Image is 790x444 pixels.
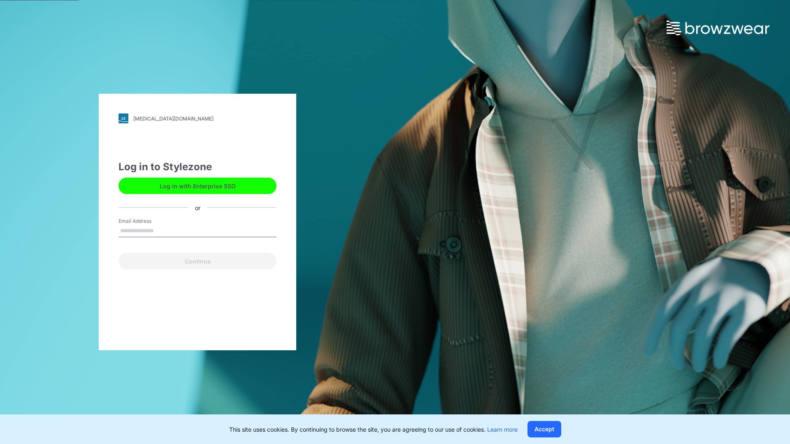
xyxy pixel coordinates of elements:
[229,425,518,434] p: This site uses cookies. By continuing to browse the site, you are agreeing to our use of cookies.
[118,160,276,174] div: Log in to Stylezone
[118,217,176,225] label: Email Address
[133,116,214,122] div: [MEDICAL_DATA][DOMAIN_NAME]
[118,178,276,194] button: Log in with Enterprise SSO
[527,421,561,437] button: Accept
[487,426,518,433] a: Learn more
[667,21,769,35] img: browzwear-logo.73288ffb.svg
[188,203,207,212] div: or
[118,113,276,123] a: [MEDICAL_DATA][DOMAIN_NAME]
[118,113,128,123] img: svg+xml;base64,PHN2ZyB3aWR0aD0iMjgiIGhlaWdodD0iMjgiIHZpZXdCb3g9IjAgMCAyOCAyOCIgZmlsbD0ibm9uZSIgeG...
